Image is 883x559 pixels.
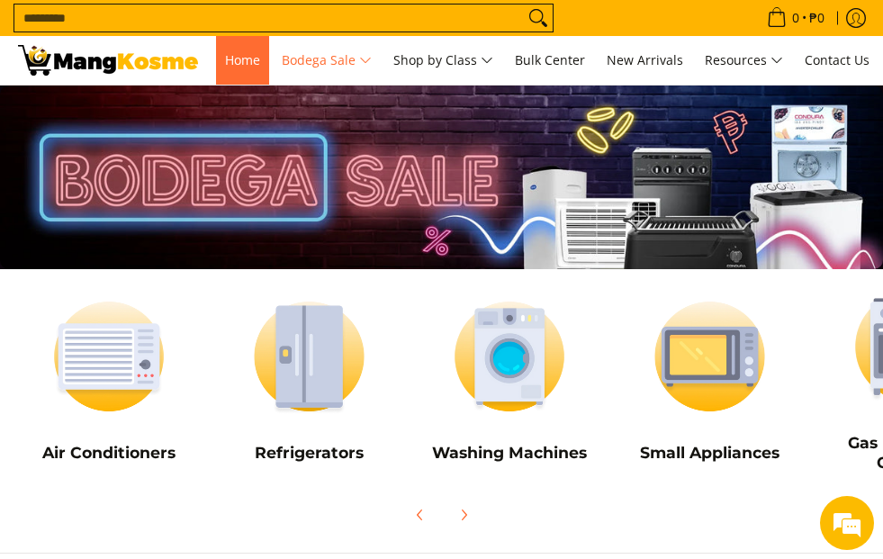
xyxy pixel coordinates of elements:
[18,288,200,425] img: Air Conditioners
[273,36,381,85] a: Bodega Sale
[218,288,400,425] img: Refrigerators
[18,45,198,76] img: Bodega Sale l Mang Kosme: Cost-Efficient &amp; Quality Home Appliances
[216,36,878,85] nav: Main Menu
[618,288,800,425] img: Small Appliances
[384,36,502,85] a: Shop by Class
[789,12,802,24] span: 0
[393,50,493,72] span: Shop by Class
[618,288,800,476] a: Small Appliances Small Appliances
[524,5,553,32] button: Search
[225,51,260,68] span: Home
[618,443,800,463] h5: Small Appliances
[419,288,600,425] img: Washing Machines
[696,36,792,85] a: Resources
[805,51,869,68] span: Contact Us
[705,50,783,72] span: Resources
[419,288,600,476] a: Washing Machines Washing Machines
[401,495,440,535] button: Previous
[444,495,483,535] button: Next
[282,50,372,72] span: Bodega Sale
[796,36,878,85] a: Contact Us
[598,36,692,85] a: New Arrivals
[761,8,830,28] span: •
[216,36,269,85] a: Home
[806,12,827,24] span: ₱0
[18,443,200,463] h5: Air Conditioners
[607,51,683,68] span: New Arrivals
[218,443,400,463] h5: Refrigerators
[419,443,600,463] h5: Washing Machines
[515,51,585,68] span: Bulk Center
[218,288,400,476] a: Refrigerators Refrigerators
[506,36,594,85] a: Bulk Center
[18,288,200,476] a: Air Conditioners Air Conditioners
